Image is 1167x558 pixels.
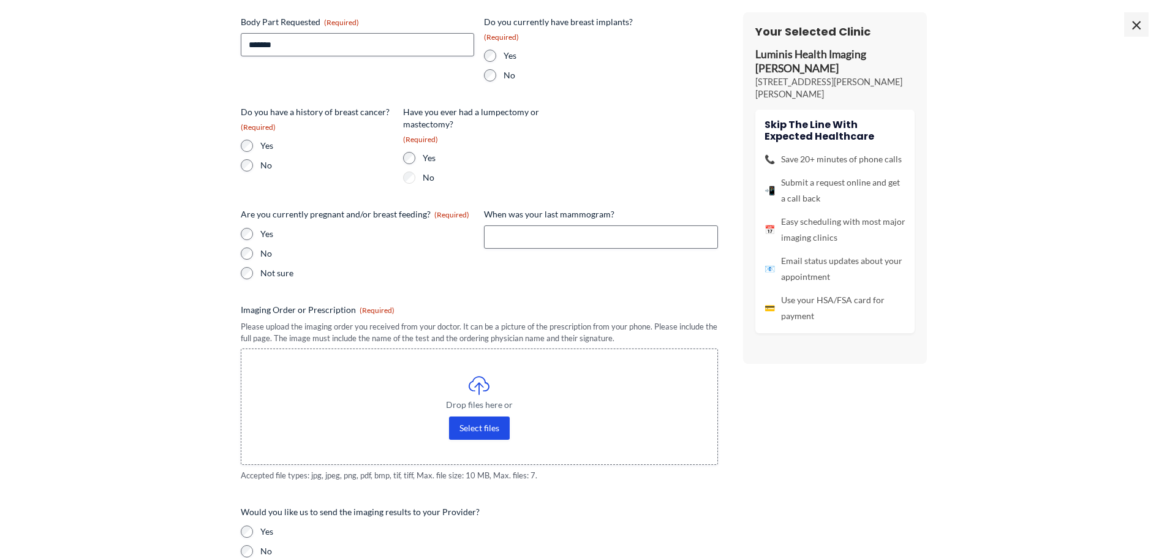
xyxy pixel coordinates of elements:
label: Yes [260,526,719,538]
li: Easy scheduling with most major imaging clinics [765,214,905,246]
legend: Would you like us to send the imaging results to your Provider? [241,506,480,518]
label: No [504,69,636,81]
p: Luminis Health Imaging [PERSON_NAME] [755,48,915,76]
label: No [260,247,475,260]
li: Email status updates about your appointment [765,253,905,285]
span: 📞 [765,151,775,167]
li: Save 20+ minutes of phone calls [765,151,905,167]
span: (Required) [241,123,276,132]
span: (Required) [324,18,359,27]
label: Yes [504,50,636,62]
p: [STREET_ADDRESS][PERSON_NAME][PERSON_NAME] [755,76,915,100]
li: Submit a request online and get a call back [765,175,905,206]
label: No [423,172,556,184]
legend: Are you currently pregnant and/or breast feeding? [241,208,469,221]
span: Drop files here or [266,401,693,409]
button: select files, imaging order or prescription(required) [449,417,510,440]
span: (Required) [403,135,438,144]
label: Yes [260,228,475,240]
legend: Do you have a history of breast cancer? [241,106,393,132]
span: 📅 [765,222,775,238]
span: 📲 [765,183,775,198]
label: Yes [260,140,393,152]
label: Not sure [260,267,475,279]
label: No [260,545,719,557]
legend: Have you ever had a lumpectomy or mastectomy? [403,106,556,145]
label: Yes [423,152,556,164]
span: (Required) [360,306,395,315]
span: 💳 [765,300,775,316]
label: Body Part Requested [241,16,475,28]
h3: Your Selected Clinic [755,25,915,39]
label: No [260,159,393,172]
label: Imaging Order or Prescription [241,304,719,316]
span: (Required) [434,210,469,219]
label: When was your last mammogram? [484,208,718,221]
li: Use your HSA/FSA card for payment [765,292,905,324]
span: × [1124,12,1149,37]
legend: Do you currently have breast implants? [484,16,636,42]
span: (Required) [484,32,519,42]
h4: Skip the line with Expected Healthcare [765,119,905,142]
span: 📧 [765,261,775,277]
div: Please upload the imaging order you received from your doctor. It can be a picture of the prescri... [241,321,719,344]
span: Accepted file types: jpg, jpeg, png, pdf, bmp, tif, tiff, Max. file size: 10 MB, Max. files: 7. [241,470,719,481]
